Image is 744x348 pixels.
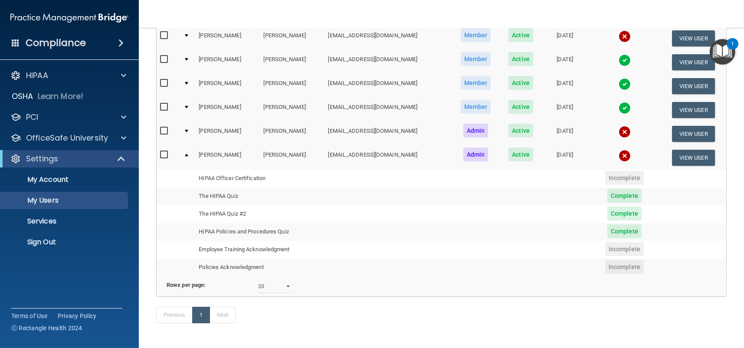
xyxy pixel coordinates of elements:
td: [PERSON_NAME] [195,122,260,146]
a: Previous [156,307,193,323]
td: [PERSON_NAME] [195,98,260,122]
span: Active [508,28,533,42]
p: Sign Out [6,238,124,246]
img: tick.e7d51cea.svg [619,102,631,114]
td: [PERSON_NAME] [195,26,260,50]
span: Complete [607,207,642,220]
img: cross.ca9f0e7f.svg [619,150,631,162]
span: Incomplete [605,242,644,256]
td: [PERSON_NAME] [260,98,324,122]
td: [EMAIL_ADDRESS][DOMAIN_NAME] [325,74,452,98]
img: cross.ca9f0e7f.svg [619,126,631,138]
td: [PERSON_NAME] [195,50,260,74]
b: Rows per page: [167,282,206,288]
p: Services [6,217,124,226]
button: Open Resource Center, 1 new notification [710,39,735,65]
button: View User [672,102,715,118]
td: [EMAIL_ADDRESS][DOMAIN_NAME] [325,146,452,169]
h4: Compliance [26,37,86,49]
td: HIPAA Policies and Procedures Quiz [195,223,324,241]
a: OfficeSafe University [10,133,126,143]
span: Active [508,124,533,138]
td: [PERSON_NAME] [195,146,260,169]
td: [EMAIL_ADDRESS][DOMAIN_NAME] [325,50,452,74]
td: Policies Acknowledgment [195,259,324,276]
td: [PERSON_NAME] [260,26,324,50]
a: PCI [10,112,126,122]
span: Active [508,52,533,66]
td: [DATE] [541,50,588,74]
span: Complete [607,189,642,203]
td: [DATE] [541,146,588,169]
td: [EMAIL_ADDRESS][DOMAIN_NAME] [325,122,452,146]
img: PMB logo [10,9,128,26]
span: Active [508,100,533,114]
span: Member [461,52,491,66]
p: Settings [26,154,58,164]
a: 1 [192,307,210,323]
td: [PERSON_NAME] [260,74,324,98]
span: Active [508,76,533,90]
td: Employee Training Acknowledgment [195,241,324,259]
span: Member [461,28,491,42]
button: View User [672,126,715,142]
td: HIPAA Officer Certification [195,170,324,187]
p: My Users [6,196,124,205]
td: [PERSON_NAME] [195,74,260,98]
span: Complete [607,224,642,238]
a: HIPAA [10,70,126,81]
td: [PERSON_NAME] [260,50,324,74]
button: View User [672,150,715,166]
p: OfficeSafe University [26,133,108,143]
p: OSHA [12,91,33,102]
a: Privacy Policy [58,312,97,320]
img: tick.e7d51cea.svg [619,78,631,90]
button: View User [672,78,715,94]
td: [EMAIL_ADDRESS][DOMAIN_NAME] [325,26,452,50]
span: Member [461,76,491,90]
span: Incomplete [605,171,644,185]
a: Settings [10,154,126,164]
div: 1 [731,44,734,55]
p: HIPAA [26,70,48,81]
span: Ⓒ Rectangle Health 2024 [11,324,82,332]
td: [DATE] [541,74,588,98]
button: View User [672,54,715,70]
span: Admin [463,124,488,138]
p: PCI [26,112,38,122]
p: My Account [6,175,124,184]
span: Incomplete [605,260,644,274]
td: [EMAIL_ADDRESS][DOMAIN_NAME] [325,98,452,122]
button: View User [672,30,715,46]
p: Learn More! [38,91,84,102]
td: [PERSON_NAME] [260,122,324,146]
td: [DATE] [541,98,588,122]
td: [DATE] [541,26,588,50]
a: Next [210,307,236,323]
img: tick.e7d51cea.svg [619,54,631,66]
a: Terms of Use [11,312,47,320]
td: [DATE] [541,122,588,146]
span: Member [461,100,491,114]
span: Admin [463,148,488,161]
td: [PERSON_NAME] [260,146,324,169]
span: Active [508,148,533,161]
td: The HIPAA Quiz [195,187,324,205]
img: cross.ca9f0e7f.svg [619,30,631,43]
td: The HIPAA Quiz #2 [195,205,324,223]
